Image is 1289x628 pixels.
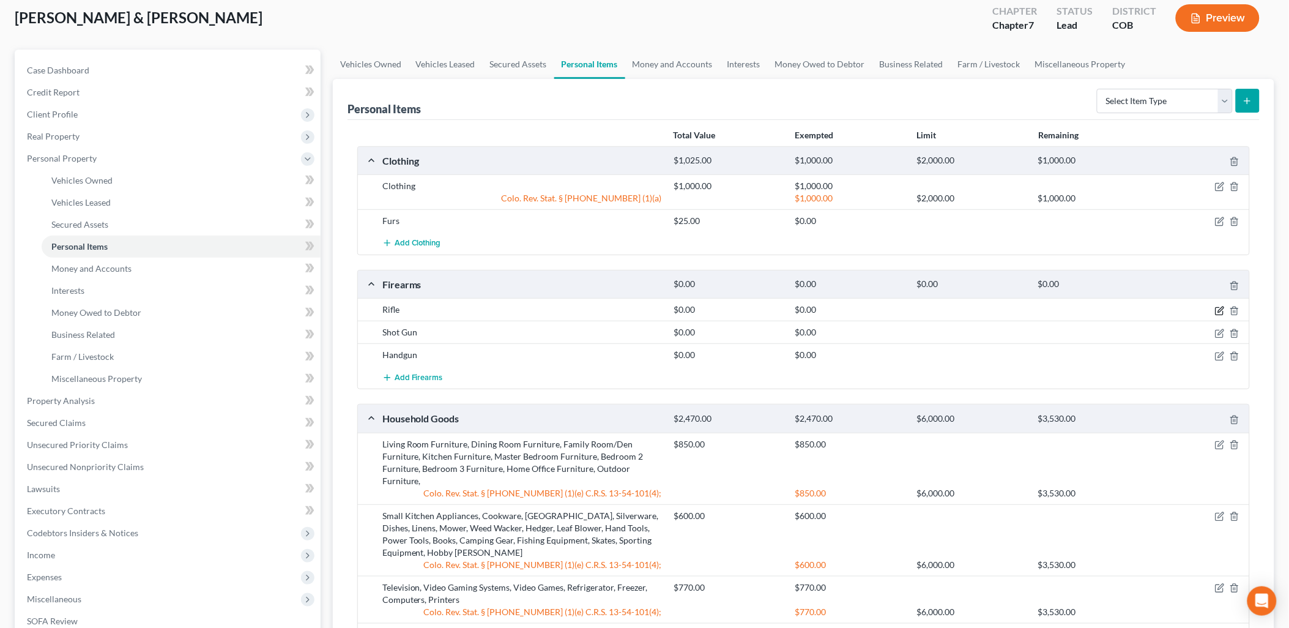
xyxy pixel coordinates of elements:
[1038,130,1079,140] strong: Remaining
[667,413,789,425] div: $2,470.00
[27,439,128,450] span: Unsecured Priority Claims
[376,154,667,167] div: Clothing
[376,510,667,559] div: Small Kitchen Appliances, Cookware, [GEOGRAPHIC_DATA], Silverware, Dishes, Linens, Mower, Weed Wa...
[376,192,667,204] div: Colo. Rev. Stat. § [PHONE_NUMBER] (1)(a)
[382,232,441,255] button: Add Clothing
[625,50,720,79] a: Money and Accounts
[51,329,115,340] span: Business Related
[17,412,321,434] a: Secured Claims
[667,326,789,338] div: $0.00
[347,102,422,116] div: Personal Items
[910,559,1032,571] div: $6,000.00
[51,285,84,296] span: Interests
[51,175,113,185] span: Vehicles Owned
[376,412,667,425] div: Household Goods
[554,50,625,79] a: Personal Items
[1112,4,1156,18] div: District
[1032,487,1154,499] div: $3,530.00
[42,280,321,302] a: Interests
[789,487,911,499] div: $850.00
[42,302,321,324] a: Money Owed to Debtor
[1176,4,1260,32] button: Preview
[789,510,911,522] div: $600.00
[1028,50,1133,79] a: Miscellaneous Property
[667,215,789,227] div: $25.00
[17,478,321,500] a: Lawsuits
[667,278,789,290] div: $0.00
[395,373,443,383] span: Add Firearms
[789,581,911,594] div: $770.00
[910,487,1032,499] div: $6,000.00
[992,4,1037,18] div: Chapter
[42,192,321,214] a: Vehicles Leased
[1032,606,1154,618] div: $3,530.00
[51,263,132,274] span: Money and Accounts
[51,307,141,318] span: Money Owed to Debtor
[395,239,441,249] span: Add Clothing
[17,434,321,456] a: Unsecured Priority Claims
[376,487,667,499] div: Colo. Rev. Stat. § [PHONE_NUMBER] (1)(e) C.R.S. 13-54-101(4);
[1057,4,1093,18] div: Status
[789,278,911,290] div: $0.00
[51,219,108,230] span: Secured Assets
[910,192,1032,204] div: $2,000.00
[1247,586,1277,616] div: Open Intercom Messenger
[951,50,1028,79] a: Farm / Livestock
[1032,155,1154,166] div: $1,000.00
[27,528,138,538] span: Codebtors Insiders & Notices
[376,349,667,361] div: Handgun
[768,50,872,79] a: Money Owed to Debtor
[42,324,321,346] a: Business Related
[27,594,81,604] span: Miscellaneous
[376,438,667,487] div: Living Room Furniture, Dining Room Furniture, Family Room/Den Furniture, Kitchen Furniture, Maste...
[667,304,789,316] div: $0.00
[916,130,936,140] strong: Limit
[51,241,108,252] span: Personal Items
[376,278,667,291] div: Firearms
[1057,18,1093,32] div: Lead
[42,236,321,258] a: Personal Items
[42,368,321,390] a: Miscellaneous Property
[27,65,89,75] span: Case Dashboard
[1032,413,1154,425] div: $3,530.00
[27,616,78,626] span: SOFA Review
[667,581,789,594] div: $770.00
[17,500,321,522] a: Executory Contracts
[42,346,321,368] a: Farm / Livestock
[27,484,60,494] span: Lawsuits
[1032,192,1154,204] div: $1,000.00
[27,417,86,428] span: Secured Claims
[789,326,911,338] div: $0.00
[27,572,62,582] span: Expenses
[789,180,911,192] div: $1,000.00
[992,18,1037,32] div: Chapter
[910,278,1032,290] div: $0.00
[27,131,80,141] span: Real Property
[376,326,667,338] div: Shot Gun
[1112,18,1156,32] div: COB
[51,373,142,384] span: Miscellaneous Property
[1032,559,1154,571] div: $3,530.00
[409,50,483,79] a: Vehicles Leased
[667,510,789,522] div: $600.00
[789,606,911,618] div: $770.00
[376,581,667,606] div: Television, Video Gaming Systems, Video Games, Refrigerator, Freezer, Computers, Printers
[789,215,911,227] div: $0.00
[667,438,789,450] div: $850.00
[15,9,262,26] span: [PERSON_NAME] & [PERSON_NAME]
[789,349,911,361] div: $0.00
[667,155,789,166] div: $1,025.00
[42,170,321,192] a: Vehicles Owned
[789,155,911,166] div: $1,000.00
[27,462,144,472] span: Unsecured Nonpriority Claims
[795,130,834,140] strong: Exempted
[667,180,789,192] div: $1,000.00
[789,413,911,425] div: $2,470.00
[17,59,321,81] a: Case Dashboard
[674,130,716,140] strong: Total Value
[720,50,768,79] a: Interests
[27,395,95,406] span: Property Analysis
[27,153,97,163] span: Personal Property
[910,413,1032,425] div: $6,000.00
[910,155,1032,166] div: $2,000.00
